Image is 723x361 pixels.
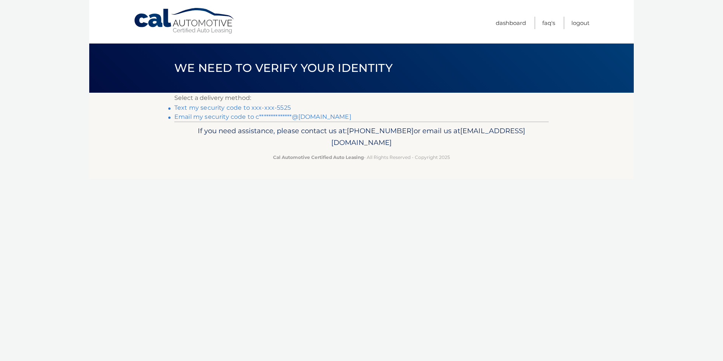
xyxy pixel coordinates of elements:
[571,17,590,29] a: Logout
[174,61,393,75] span: We need to verify your identity
[174,93,549,103] p: Select a delivery method:
[347,126,414,135] span: [PHONE_NUMBER]
[179,125,544,149] p: If you need assistance, please contact us at: or email us at
[179,153,544,161] p: - All Rights Reserved - Copyright 2025
[174,104,291,111] a: Text my security code to xxx-xxx-5525
[542,17,555,29] a: FAQ's
[273,154,364,160] strong: Cal Automotive Certified Auto Leasing
[496,17,526,29] a: Dashboard
[133,8,236,34] a: Cal Automotive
